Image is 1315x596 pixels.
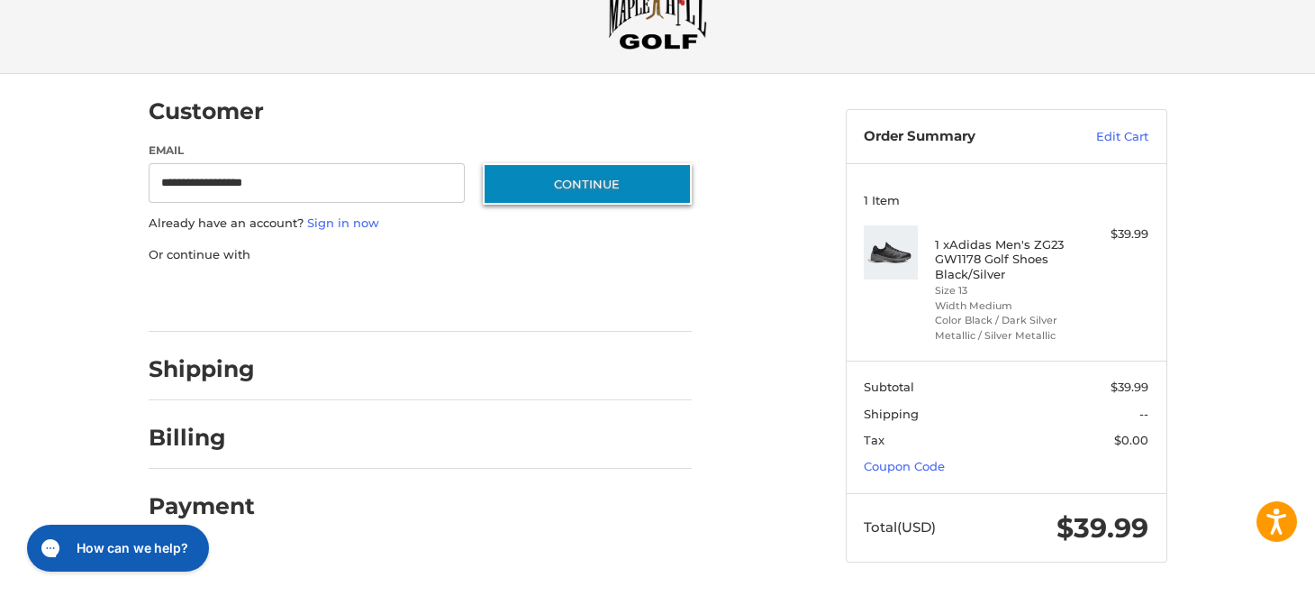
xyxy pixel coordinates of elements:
a: Edit Cart [1057,128,1148,146]
label: Email [149,142,466,159]
div: $39.99 [1077,225,1148,243]
span: Tax [864,433,884,447]
h3: 1 Item [864,193,1148,207]
span: -- [1139,407,1148,421]
h2: Payment [149,492,255,520]
h4: 1 x Adidas Men's ZG23 GW1178 Golf Shoes Black/Silver [935,237,1073,281]
button: Continue [483,163,692,205]
h2: Shipping [149,355,255,383]
p: Already have an account? [149,215,692,233]
span: Total (USD) [864,518,936,536]
a: Coupon Code [864,459,945,473]
li: Width Medium [935,298,1073,314]
span: $39.99 [1057,511,1148,545]
a: Sign in now [307,215,379,230]
p: Or continue with [149,246,692,264]
span: $39.99 [1111,380,1148,394]
iframe: PayPal-venmo [448,281,583,314]
h2: Customer [149,97,264,125]
li: Size 13 [935,283,1073,298]
iframe: PayPal-paylater [295,281,431,314]
span: Shipping [864,407,919,421]
li: Color Black / Dark Silver Metallic / Silver Metallic [935,313,1073,343]
iframe: Gorgias live chat messenger [18,518,213,578]
h2: Billing [149,424,254,452]
span: $0.00 [1114,433,1148,447]
span: Subtotal [864,380,914,394]
h3: Order Summary [864,128,1057,146]
iframe: PayPal-paypal [142,281,277,314]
